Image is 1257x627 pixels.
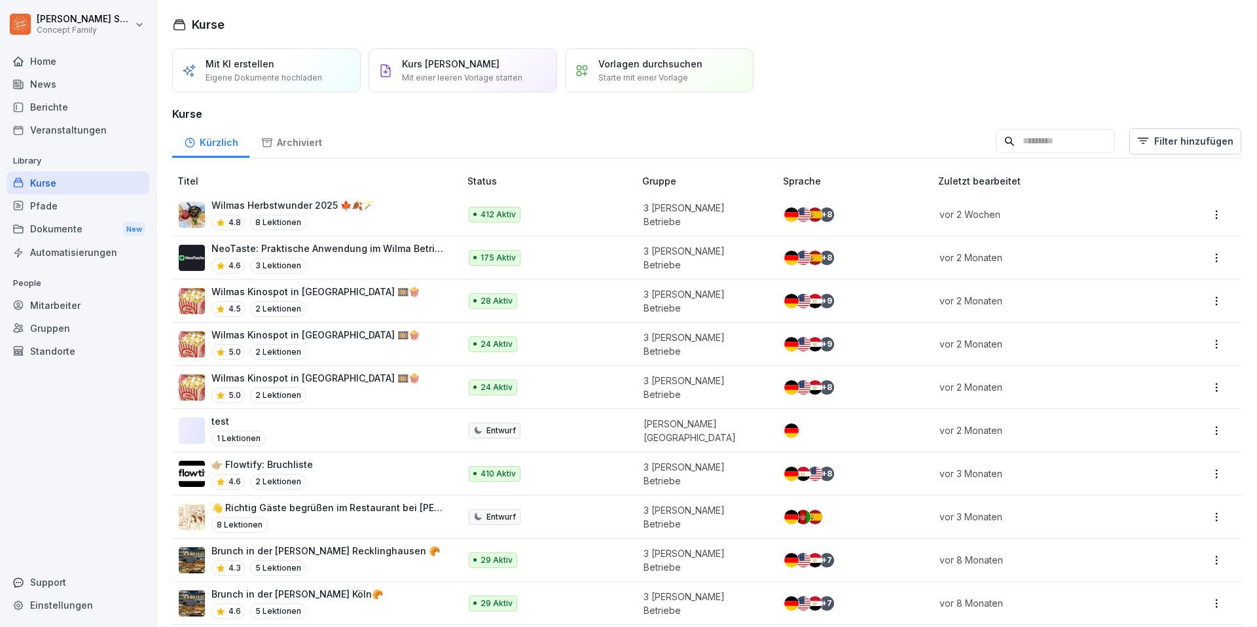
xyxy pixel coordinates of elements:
[250,344,306,360] p: 2 Lektionen
[796,337,811,351] img: us.svg
[784,337,799,351] img: de.svg
[642,174,778,188] p: Gruppe
[7,96,149,118] a: Berichte
[644,374,762,401] p: 3 [PERSON_NAME] Betriebe
[228,217,241,228] p: 4.8
[783,174,933,188] p: Sprache
[808,294,822,308] img: eg.svg
[486,425,516,437] p: Entwurf
[211,371,420,385] p: Wilmas Kinospot in [GEOGRAPHIC_DATA] 🎞️🍿
[211,431,266,446] p: 1 Lektionen
[7,294,149,317] a: Mitarbeiter
[796,251,811,265] img: us.svg
[211,517,268,533] p: 8 Lektionen
[784,510,799,524] img: de.svg
[820,337,834,351] div: + 9
[939,207,1148,221] p: vor 2 Wochen
[37,14,132,25] p: [PERSON_NAME] Scherer
[784,294,799,308] img: de.svg
[211,328,420,342] p: Wilmas Kinospot in [GEOGRAPHIC_DATA] 🎞️🍿
[7,594,149,617] a: Einstellungen
[481,338,513,350] p: 24 Aktiv
[172,124,249,158] a: Kürzlich
[784,596,799,611] img: de.svg
[211,198,374,212] p: Wilmas Herbstwunder 2025 🍁🍂🪄
[211,242,446,255] p: NeoTaste: Praktische Anwendung im Wilma Betrieb✨
[644,546,762,574] p: 3 [PERSON_NAME] Betriebe
[7,241,149,264] a: Automatisierungen
[7,171,149,194] a: Kurse
[938,174,1164,188] p: Zuletzt bearbeitet
[808,510,822,524] img: es.svg
[123,222,145,237] div: New
[644,590,762,617] p: 3 [PERSON_NAME] Betriebe
[939,251,1148,264] p: vor 2 Monaten
[820,294,834,308] div: + 9
[796,553,811,567] img: us.svg
[820,380,834,395] div: + 8
[796,294,811,308] img: us.svg
[939,510,1148,524] p: vor 3 Monaten
[808,337,822,351] img: eg.svg
[796,207,811,222] img: us.svg
[7,151,149,171] p: Library
[939,596,1148,610] p: vor 8 Monaten
[402,57,500,71] p: Kurs [PERSON_NAME]
[808,380,822,395] img: eg.svg
[179,547,205,573] img: y7e1e2ag14umo6x0siu9nyck.png
[179,288,205,314] img: dmy6sxyam6a07pp0qzxqde1w.png
[250,215,306,230] p: 8 Lektionen
[7,217,149,242] a: DokumenteNew
[7,317,149,340] a: Gruppen
[784,251,799,265] img: de.svg
[211,501,446,514] p: 👋 Richtig Gäste begrüßen im Restaurant bei [PERSON_NAME]
[481,382,513,393] p: 24 Aktiv
[796,467,811,481] img: eg.svg
[228,389,241,401] p: 5.0
[939,380,1148,394] p: vor 2 Monaten
[481,209,516,221] p: 412 Aktiv
[177,174,462,188] p: Titel
[228,476,241,488] p: 4.6
[784,423,799,438] img: de.svg
[7,340,149,363] a: Standorte
[820,251,834,265] div: + 8
[820,467,834,481] div: + 8
[7,194,149,217] div: Pfade
[206,57,274,71] p: Mit KI erstellen
[808,467,822,481] img: us.svg
[228,260,241,272] p: 4.6
[939,423,1148,437] p: vor 2 Monaten
[250,258,306,274] p: 3 Lektionen
[228,303,241,315] p: 4.5
[808,207,822,222] img: es.svg
[250,387,306,403] p: 2 Lektionen
[644,201,762,228] p: 3 [PERSON_NAME] Betriebe
[228,346,241,358] p: 5.0
[481,468,516,480] p: 410 Aktiv
[250,603,306,619] p: 5 Lektionen
[249,124,333,158] a: Archiviert
[7,50,149,73] div: Home
[644,331,762,358] p: 3 [PERSON_NAME] Betriebe
[481,252,516,264] p: 175 Aktiv
[808,596,822,611] img: eg.svg
[179,202,205,228] img: v746e0paqtf9obk4lsso3w1h.png
[172,106,1241,122] h3: Kurse
[1129,128,1241,154] button: Filter hinzufügen
[7,217,149,242] div: Dokumente
[7,571,149,594] div: Support
[481,295,513,307] p: 28 Aktiv
[481,554,513,566] p: 29 Aktiv
[796,510,811,524] img: af.svg
[481,598,513,609] p: 29 Aktiv
[179,245,205,271] img: vtu7q3a1ik38coiyfcclx029.png
[7,118,149,141] div: Veranstaltungen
